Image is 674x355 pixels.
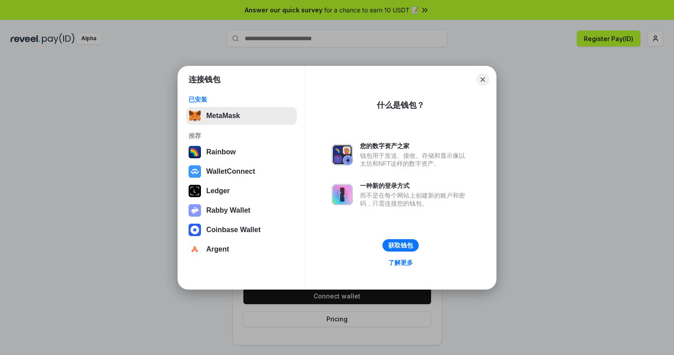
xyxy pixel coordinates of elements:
img: svg+xml,%3Csvg%20xmlns%3D%22http%3A%2F%2Fwww.w3.org%2F2000%2Fsvg%22%20fill%3D%22none%22%20viewBox... [332,184,353,205]
div: 已安装 [189,95,294,103]
div: 了解更多 [388,259,413,267]
img: svg+xml,%3Csvg%20xmlns%3D%22http%3A%2F%2Fwww.w3.org%2F2000%2Fsvg%22%20fill%3D%22none%22%20viewBox... [332,144,353,165]
h1: 连接钱包 [189,74,220,85]
div: MetaMask [206,112,240,120]
button: Coinbase Wallet [186,221,297,239]
img: svg+xml,%3Csvg%20xmlns%3D%22http%3A%2F%2Fwww.w3.org%2F2000%2Fsvg%22%20width%3D%2228%22%20height%3... [189,185,201,197]
button: Rainbow [186,143,297,161]
img: svg+xml,%3Csvg%20fill%3D%22none%22%20height%3D%2233%22%20viewBox%3D%220%200%2035%2033%22%20width%... [189,110,201,122]
button: Argent [186,240,297,258]
button: WalletConnect [186,163,297,180]
div: 而不是在每个网站上创建新的账户和密码，只需连接您的钱包。 [360,191,470,207]
div: 您的数字资产之家 [360,142,470,150]
img: svg+xml,%3Csvg%20width%3D%2228%22%20height%3D%2228%22%20viewBox%3D%220%200%2028%2028%22%20fill%3D... [189,243,201,256]
div: Coinbase Wallet [206,226,261,234]
img: svg+xml,%3Csvg%20width%3D%22120%22%20height%3D%22120%22%20viewBox%3D%220%200%20120%20120%22%20fil... [189,146,201,158]
div: 钱包用于发送、接收、存储和显示像以太坊和NFT这样的数字资产。 [360,152,470,168]
div: 一种新的登录方式 [360,182,470,190]
div: Ledger [206,187,230,195]
button: Ledger [186,182,297,200]
button: 获取钱包 [382,239,419,252]
button: Close [477,73,489,86]
a: 了解更多 [383,257,418,268]
div: Argent [206,245,229,253]
button: Rabby Wallet [186,202,297,219]
div: 获取钱包 [388,241,413,249]
div: Rabby Wallet [206,206,250,214]
div: 什么是钱包？ [377,100,424,111]
img: svg+xml,%3Csvg%20width%3D%2228%22%20height%3D%2228%22%20viewBox%3D%220%200%2028%2028%22%20fill%3D... [189,224,201,236]
button: MetaMask [186,107,297,125]
div: WalletConnect [206,168,255,176]
img: svg+xml,%3Csvg%20width%3D%2228%22%20height%3D%2228%22%20viewBox%3D%220%200%2028%2028%22%20fill%3D... [189,165,201,178]
img: svg+xml,%3Csvg%20xmlns%3D%22http%3A%2F%2Fwww.w3.org%2F2000%2Fsvg%22%20fill%3D%22none%22%20viewBox... [189,204,201,217]
div: 推荐 [189,132,294,140]
div: Rainbow [206,148,236,156]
